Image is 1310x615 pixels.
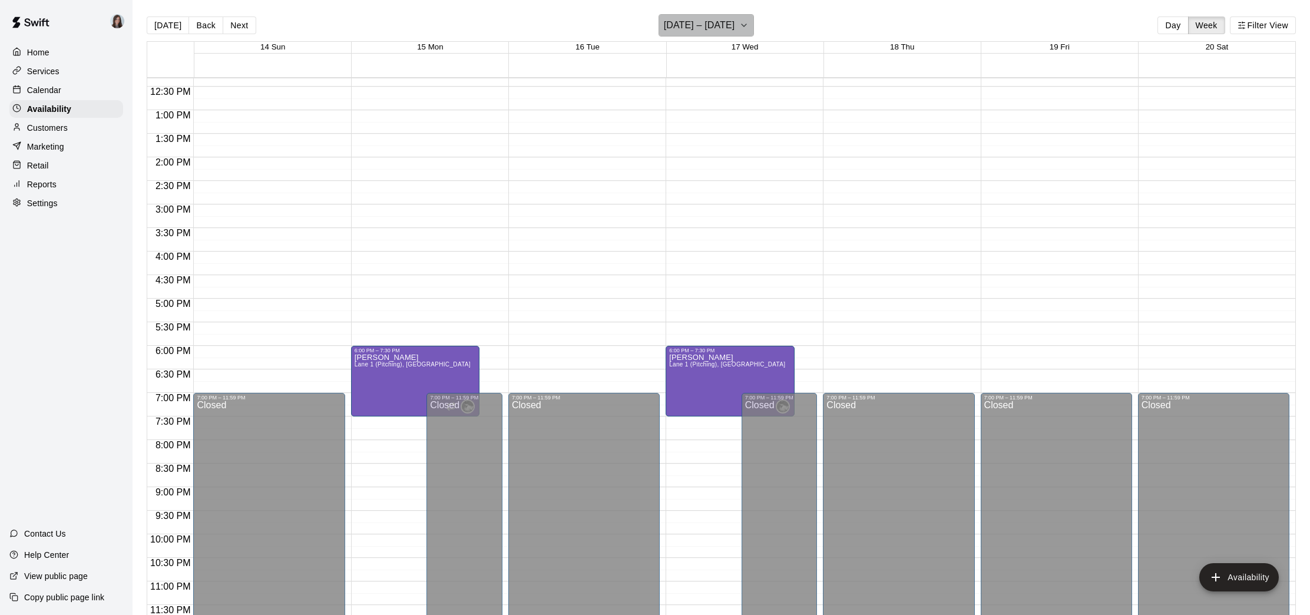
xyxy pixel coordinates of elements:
button: 18 Thu [890,42,914,51]
p: Home [27,47,49,58]
p: Marketing [27,141,64,153]
span: 11:00 PM [147,581,193,591]
span: 10:30 PM [147,558,193,568]
div: 7:00 PM – 11:59 PM [745,395,814,401]
span: 4:30 PM [153,275,194,285]
span: 6:30 PM [153,369,194,379]
a: Availability [9,100,123,118]
span: 9:30 PM [153,511,194,521]
span: 4:00 PM [153,252,194,262]
button: 15 Mon [417,42,443,51]
button: Week [1188,16,1225,34]
button: 16 Tue [575,42,600,51]
div: 6:00 PM – 7:30 PM: Available [666,346,795,416]
button: 19 Fri [1050,42,1070,51]
a: Home [9,44,123,61]
div: Renee Ramos [108,9,133,33]
span: 3:00 PM [153,204,194,214]
span: Lane 1 (Pitching), [GEOGRAPHIC_DATA] [355,361,471,368]
span: 2:00 PM [153,157,194,167]
p: Retail [27,160,49,171]
span: 1:00 PM [153,110,194,120]
a: Reports [9,176,123,193]
span: 6:00 PM [153,346,194,356]
div: 7:00 PM – 11:59 PM [1142,395,1286,401]
button: Next [223,16,256,34]
p: Help Center [24,549,69,561]
span: 12:30 PM [147,87,193,97]
div: 7:00 PM – 11:59 PM [430,395,499,401]
span: 7:30 PM [153,416,194,426]
p: Customers [27,122,68,134]
h6: [DATE] – [DATE] [664,17,735,34]
p: Reports [27,178,57,190]
p: View public page [24,570,88,582]
span: 8:00 PM [153,440,194,450]
button: 14 Sun [260,42,285,51]
p: Services [27,65,59,77]
span: 11:30 PM [147,605,193,615]
span: Lane 1 (Pitching), [GEOGRAPHIC_DATA] [669,361,785,368]
div: 7:00 PM – 11:59 PM [197,395,341,401]
button: 20 Sat [1206,42,1229,51]
button: 17 Wed [732,42,759,51]
p: Copy public page link [24,591,104,603]
div: 6:00 PM – 7:30 PM [355,348,477,353]
button: Filter View [1230,16,1296,34]
p: Calendar [27,84,61,96]
img: Renee Ramos [110,14,124,28]
div: 7:00 PM – 11:59 PM [826,395,971,401]
a: Marketing [9,138,123,156]
p: Contact Us [24,528,66,540]
div: 7:00 PM – 11:59 PM [512,395,656,401]
span: 7:00 PM [153,393,194,403]
a: Retail [9,157,123,174]
span: 5:30 PM [153,322,194,332]
div: 6:00 PM – 7:30 PM: Available [351,346,480,416]
p: Settings [27,197,58,209]
a: Calendar [9,81,123,99]
button: [DATE] [147,16,189,34]
span: 9:00 PM [153,487,194,497]
span: 8:30 PM [153,464,194,474]
div: 7:00 PM – 11:59 PM [984,395,1129,401]
span: 3:30 PM [153,228,194,238]
span: 10:00 PM [147,534,193,544]
span: 5:00 PM [153,299,194,309]
button: Day [1157,16,1188,34]
p: Availability [27,103,71,115]
button: add [1199,563,1279,591]
button: Back [188,16,223,34]
a: Services [9,62,123,80]
a: Customers [9,119,123,137]
a: Settings [9,194,123,212]
div: 6:00 PM – 7:30 PM [669,348,791,353]
span: 1:30 PM [153,134,194,144]
span: 2:30 PM [153,181,194,191]
button: [DATE] – [DATE] [659,14,755,37]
